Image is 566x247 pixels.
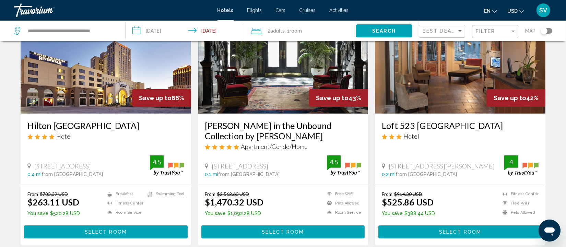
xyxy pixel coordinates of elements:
span: [STREET_ADDRESS][PERSON_NAME] [389,162,495,170]
span: [STREET_ADDRESS] [212,162,268,170]
button: Search [356,24,412,37]
li: Fitness Center [104,200,144,206]
li: Room Service [323,210,361,215]
img: trustyou-badge.svg [327,155,361,176]
span: Room [290,28,302,34]
span: from [GEOGRAPHIC_DATA] [218,172,280,177]
li: Breakfast [104,191,144,197]
mat-select: Sort by [423,28,463,34]
span: 0.2 mi [382,172,396,177]
span: You save [27,211,48,216]
div: 3 star Hotel [382,132,539,140]
li: Swimming Pool [144,191,184,197]
span: en [484,8,491,14]
img: trustyou-badge.svg [150,155,184,176]
span: Save up to [139,94,172,102]
a: Activities [330,8,349,13]
div: 43% [309,89,368,107]
div: 66% [132,89,191,107]
button: User Menu [534,3,552,17]
span: USD [507,8,518,14]
button: Travelers: 2 adults, 0 children [244,21,356,41]
span: , 1 [285,26,302,36]
div: 4 [504,158,518,166]
span: Apartment/Condo/Home [241,143,308,150]
a: Select Room [24,227,188,235]
li: Fitness Center [499,191,539,197]
span: Search [372,28,396,34]
span: Map [525,26,535,36]
a: Select Room [378,227,542,235]
button: Change language [484,6,497,16]
del: $914.30 USD [394,191,422,197]
span: You save [205,211,226,216]
span: 0.4 mi [27,172,42,177]
li: Room Service [104,210,144,215]
span: From [205,191,215,197]
a: Cruises [299,8,316,13]
a: Select Room [201,227,365,235]
ins: $1,470.32 USD [205,197,263,207]
span: Save up to [494,94,526,102]
li: Free WiFi [499,200,539,206]
span: Hotel [56,132,72,140]
span: Best Deals [423,28,459,34]
button: Change currency [507,6,524,16]
a: Hilton [GEOGRAPHIC_DATA] [27,120,184,131]
span: 2 [268,26,285,36]
ins: $263.11 USD [27,197,79,207]
img: trustyou-badge.svg [504,155,539,176]
div: 42% [487,89,545,107]
span: 0.1 mi [205,172,218,177]
div: 4.5 [327,158,341,166]
button: Filter [472,25,518,39]
button: Check-in date: Oct 2, 2025 Check-out date: Oct 5, 2025 [126,21,244,41]
button: Toggle map [535,28,552,34]
div: 4.5 [150,158,164,166]
span: Filter [476,28,495,34]
span: from [GEOGRAPHIC_DATA] [42,172,103,177]
div: 4 star Hotel [27,132,184,140]
span: from [GEOGRAPHIC_DATA] [396,172,457,177]
a: Hotels [217,8,234,13]
iframe: Button to launch messaging window [539,220,561,242]
ins: $525.86 USD [382,197,434,207]
del: $783.39 USD [40,191,68,197]
span: From [382,191,392,197]
a: Hotel image [21,4,191,114]
span: Adults [270,28,285,34]
li: Pets Allowed [323,200,361,206]
div: 5 star Apartment [205,143,362,150]
span: You save [382,211,403,216]
span: Select Room [85,230,127,235]
p: $1,092.28 USD [205,211,263,216]
span: Hotel [403,132,419,140]
button: Select Room [378,225,542,238]
img: Hotel image [198,4,368,114]
span: Select Room [262,230,304,235]
a: Flights [247,8,262,13]
p: $388.44 USD [382,211,435,216]
img: Hotel image [375,4,545,114]
span: Save up to [316,94,349,102]
button: Select Room [24,225,188,238]
span: SV [540,7,547,14]
button: Select Room [201,225,365,238]
a: Loft 523 [GEOGRAPHIC_DATA] [382,120,539,131]
p: $520.28 USD [27,211,80,216]
span: [STREET_ADDRESS] [34,162,91,170]
a: Travorium [14,3,211,17]
a: [PERSON_NAME] in the Unbound Collection by [PERSON_NAME] [205,120,362,141]
li: Pets Allowed [499,210,539,215]
span: From [27,191,38,197]
li: Free WiFi [323,191,361,197]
